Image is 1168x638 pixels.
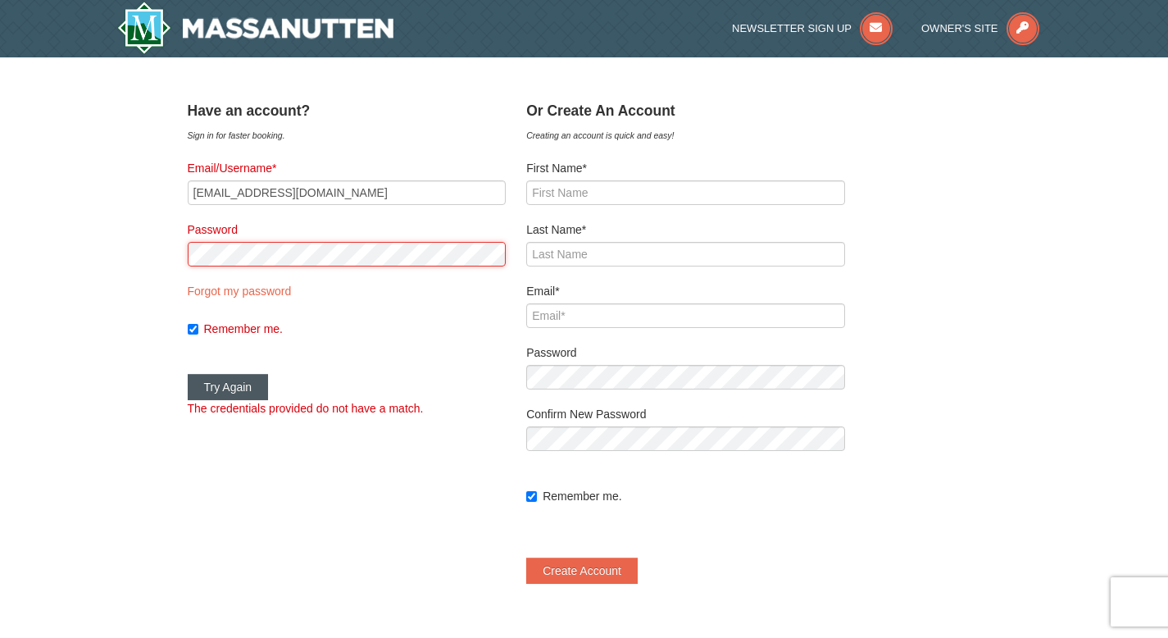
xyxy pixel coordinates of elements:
[204,321,507,337] label: Remember me.
[526,127,845,144] div: Creating an account is quick and easy!
[526,242,845,267] input: Last Name
[732,22,893,34] a: Newsletter Sign Up
[732,22,852,34] span: Newsletter Sign Up
[188,402,424,415] span: The credentials provided do not have a match.
[188,221,507,238] label: Password
[526,406,845,422] label: Confirm New Password
[526,283,845,299] label: Email*
[526,344,845,361] label: Password
[526,558,638,584] button: Create Account
[543,488,845,504] label: Remember me.
[188,160,507,176] label: Email/Username*
[188,127,507,144] div: Sign in for faster booking.
[526,221,845,238] label: Last Name*
[188,180,507,205] input: Email/Username*
[117,2,394,54] img: Massanutten Resort Logo
[921,22,1039,34] a: Owner's Site
[526,160,845,176] label: First Name*
[921,22,998,34] span: Owner's Site
[188,103,507,119] h4: Have an account?
[117,2,394,54] a: Massanutten Resort
[188,285,292,298] a: Forgot my password
[526,303,845,328] input: Email*
[188,374,269,400] button: Try Again
[526,180,845,205] input: First Name
[526,103,845,119] h4: Or Create An Account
